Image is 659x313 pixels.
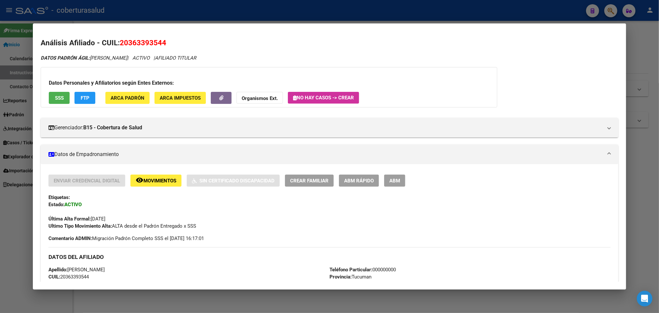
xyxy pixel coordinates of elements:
button: Sin Certificado Discapacidad [187,175,280,187]
button: Crear Familiar [285,175,334,187]
button: Organismos Ext. [236,92,283,104]
span: ABM Rápido [344,178,374,184]
span: Migración Padrón Completo SSS el [DATE] 16:17:01 [48,235,204,242]
mat-expansion-panel-header: Datos de Empadronamiento [41,145,618,164]
strong: Ultimo Tipo Movimiento Alta: [48,223,112,229]
span: Movimientos [143,178,176,184]
span: SSS [55,95,64,101]
strong: Teléfono Particular: [329,267,372,273]
h3: Datos Personales y Afiliatorios según Entes Externos: [49,79,489,87]
span: No hay casos -> Crear [293,95,354,101]
mat-expansion-panel-header: Gerenciador:B15 - Cobertura de Salud [41,118,618,137]
span: Tucuman [329,274,371,280]
span: ALTA desde el Padrón Entregado x SSS [48,223,196,229]
strong: B15 - Cobertura de Salud [83,124,142,132]
span: SAN PABLO [329,281,377,287]
span: Sin Certificado Discapacidad [199,178,275,184]
strong: ACTIVO [64,202,82,207]
span: DU - DOCUMENTO UNICO 36339354 [48,281,153,287]
strong: Provincia: [329,274,352,280]
strong: CUIL: [48,274,60,280]
span: ARCA Padrón [111,95,144,101]
span: [PERSON_NAME] [41,55,127,61]
button: No hay casos -> Crear [288,92,359,104]
button: ABM [384,175,405,187]
h2: Análisis Afiliado - CUIL: [41,37,618,49]
strong: Localidad: [329,281,352,287]
button: ABM Rápido [339,175,379,187]
span: [DATE] [48,216,105,222]
span: Enviar Credencial Digital [54,178,120,184]
span: 000000000 [329,267,396,273]
button: Movimientos [130,175,182,187]
span: 20363393544 [120,38,166,47]
span: Crear Familiar [290,178,329,184]
button: ARCA Padrón [105,92,150,104]
strong: Estado: [48,202,64,207]
span: 20363393544 [48,274,89,280]
i: | ACTIVO | [41,55,196,61]
span: AFILIADO TITULAR [155,55,196,61]
span: ARCA Impuestos [160,95,201,101]
strong: Etiquetas: [48,194,70,200]
span: FTP [81,95,89,101]
mat-panel-title: Datos de Empadronamiento [48,150,602,158]
strong: DATOS PADRÓN ÁGIL: [41,55,90,61]
button: ARCA Impuestos [155,92,206,104]
button: FTP [74,92,95,104]
button: Enviar Credencial Digital [48,175,125,187]
span: ABM [389,178,400,184]
strong: Organismos Ext. [242,95,278,101]
div: Open Intercom Messenger [637,291,652,306]
strong: Apellido: [48,267,67,273]
mat-panel-title: Gerenciador: [48,124,602,132]
mat-icon: remove_red_eye [136,176,143,184]
strong: Última Alta Formal: [48,216,91,222]
span: [PERSON_NAME] [48,267,105,273]
strong: Comentario ADMIN: [48,235,92,241]
button: SSS [49,92,70,104]
strong: Documento: [48,281,74,287]
h3: DATOS DEL AFILIADO [48,253,610,261]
